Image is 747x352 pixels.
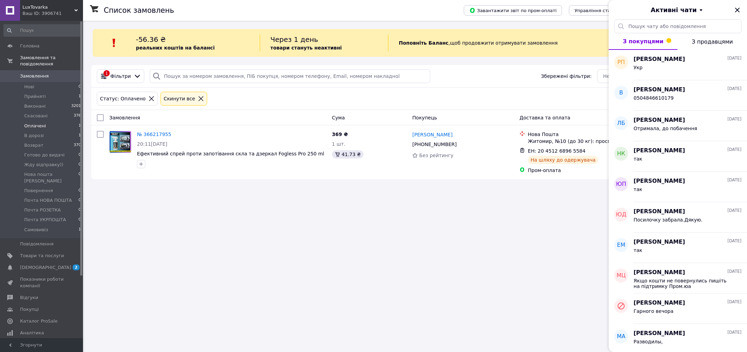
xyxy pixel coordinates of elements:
[634,65,643,70] span: Укр
[20,55,83,67] span: Замовлення та повідомлення
[574,8,627,13] span: Управління статусами
[20,318,57,324] span: Каталог ProSale
[22,10,83,17] div: Ваш ID: 3906741
[541,73,591,80] span: Збережені фільтри:
[24,93,46,100] span: Прийняті
[136,35,166,44] span: -56.36 ₴
[609,80,747,111] button: В[PERSON_NAME][DATE]0504846610179
[727,177,741,183] span: [DATE]
[569,5,633,16] button: Управління статусами
[24,171,79,184] span: Нова пошта [PERSON_NAME]
[623,38,664,45] span: З покупцями
[332,115,345,120] span: Cума
[24,84,34,90] span: Нові
[609,50,747,80] button: РП[PERSON_NAME][DATE]Укр
[137,151,324,156] a: Ефективний спрей проти запотівання скла та дзеркал Fogless Pro 250 ml
[628,6,728,15] button: Активні чати
[528,148,585,154] span: ЕН: 20 4512 6896 5584
[20,73,49,79] span: Замовлення
[634,55,685,63] span: [PERSON_NAME]
[109,115,140,120] span: Замовлення
[634,208,685,216] span: [PERSON_NAME]
[464,5,562,16] button: Завантажити звіт по пром-оплаті
[609,233,747,263] button: ЕМ[PERSON_NAME][DATE]так
[727,208,741,214] span: [DATE]
[110,73,131,80] span: Фільтри
[609,172,747,202] button: ЮП[PERSON_NAME][DATE]так
[727,116,741,122] span: [DATE]
[24,152,65,158] span: Готово до видачі
[617,119,625,127] span: ЛБ
[634,147,685,155] span: [PERSON_NAME]
[634,95,674,101] span: 0504846610179
[79,93,81,100] span: 1
[388,35,638,51] div: , щоб продовжити отримувати замовлення
[634,247,642,253] span: так
[692,38,733,45] span: З продавцями
[20,43,39,49] span: Головна
[634,330,685,337] span: [PERSON_NAME]
[634,278,732,289] span: Якщо кошти не повернулись пишіть на підтримку Пром.юа
[617,333,626,341] span: МА
[617,272,626,280] span: МЦ
[24,103,46,109] span: Виконані
[634,238,685,246] span: [PERSON_NAME]
[104,6,174,15] h1: Список замовлень
[270,45,342,51] b: товари стануть неактивні
[24,197,72,204] span: Почта НОВА ПОШТА
[79,84,81,90] span: 0
[79,197,81,204] span: 0
[24,207,61,213] span: Почта РОЗЕТКА
[24,162,63,168] span: Жду відправку))
[79,152,81,158] span: 0
[150,69,430,83] input: Пошук за номером замовлення, ПІБ покупця, номером телефону, Email, номером накладної
[727,330,741,335] span: [DATE]
[110,131,131,153] img: Фото товару
[733,6,741,14] button: Закрити
[727,55,741,61] span: [DATE]
[79,162,81,168] span: 0
[24,133,44,139] span: В дорозі
[634,217,702,223] span: Посилочку забрала.Дякую.
[73,264,80,270] span: 2
[137,141,167,147] span: 20:11[DATE]
[24,217,66,223] span: Почта УКРПОШТА
[3,24,82,37] input: Пошук
[20,295,38,301] span: Відгуки
[79,217,81,223] span: 0
[609,33,677,50] button: З покупцями
[20,241,54,247] span: Повідомлення
[619,89,623,97] span: В
[162,95,196,102] div: Cкинути все
[677,33,747,50] button: З продавцями
[634,116,685,124] span: [PERSON_NAME]
[419,153,453,158] span: Без рейтингу
[616,180,626,188] span: ЮП
[24,113,48,119] span: Скасовані
[20,276,64,289] span: Показники роботи компанії
[79,171,81,184] span: 0
[634,156,642,162] span: так
[634,187,642,192] span: так
[24,188,53,194] span: Повернення
[617,150,625,158] span: НК
[137,132,171,137] a: № 366217955
[74,113,81,119] span: 376
[528,138,643,145] div: Житомир, №10 (до 30 кг): просп. Миру, 37
[727,299,741,305] span: [DATE]
[109,131,131,153] a: Фото товару
[332,150,363,159] div: 41.73 ₴
[609,111,747,141] button: ЛБ[PERSON_NAME][DATE]Отримала, до побачення
[74,142,81,148] span: 370
[411,139,458,149] div: [PHONE_NUMBER]
[519,115,570,120] span: Доставка та оплата
[634,86,685,94] span: [PERSON_NAME]
[528,131,643,138] div: Нова Пошта
[24,123,46,129] span: Оплачені
[609,141,747,172] button: НК[PERSON_NAME][DATE]так
[603,72,720,80] div: Не обрано
[79,227,81,233] span: 1
[79,123,81,129] span: 1
[469,7,556,13] span: Завантажити звіт по пром-оплаті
